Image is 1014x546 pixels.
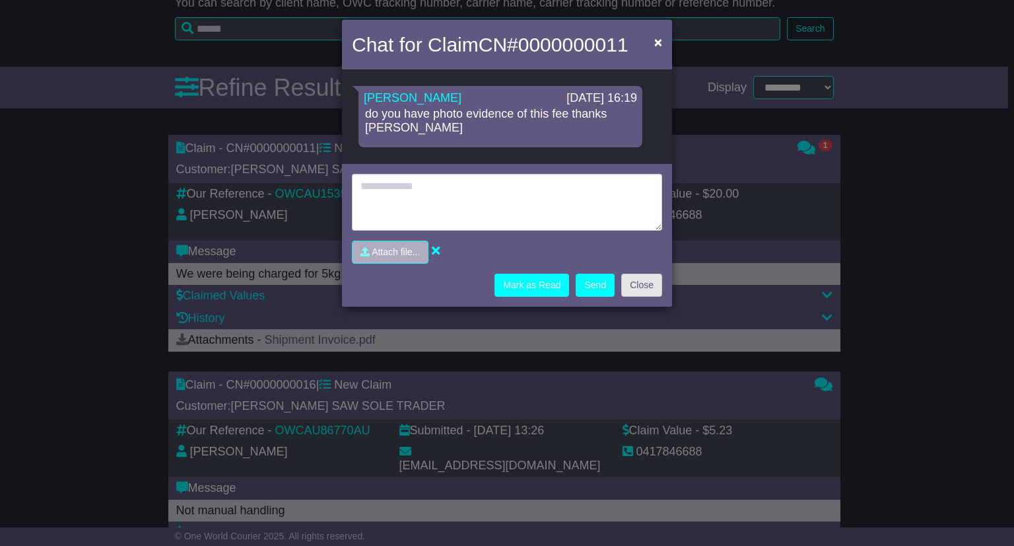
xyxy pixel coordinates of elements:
span: CN# [479,34,628,56]
div: [DATE] 16:19 [566,91,637,106]
button: Close [621,274,662,297]
span: × [654,34,662,50]
p: do you have photo evidence of this fee thanks [PERSON_NAME] [365,107,636,136]
button: Mark as Read [494,274,569,297]
button: Close [648,28,669,56]
span: 0000000011 [518,34,628,56]
button: Send [576,274,615,297]
a: [PERSON_NAME] [364,91,461,104]
h4: Chat for Claim [352,30,628,59]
